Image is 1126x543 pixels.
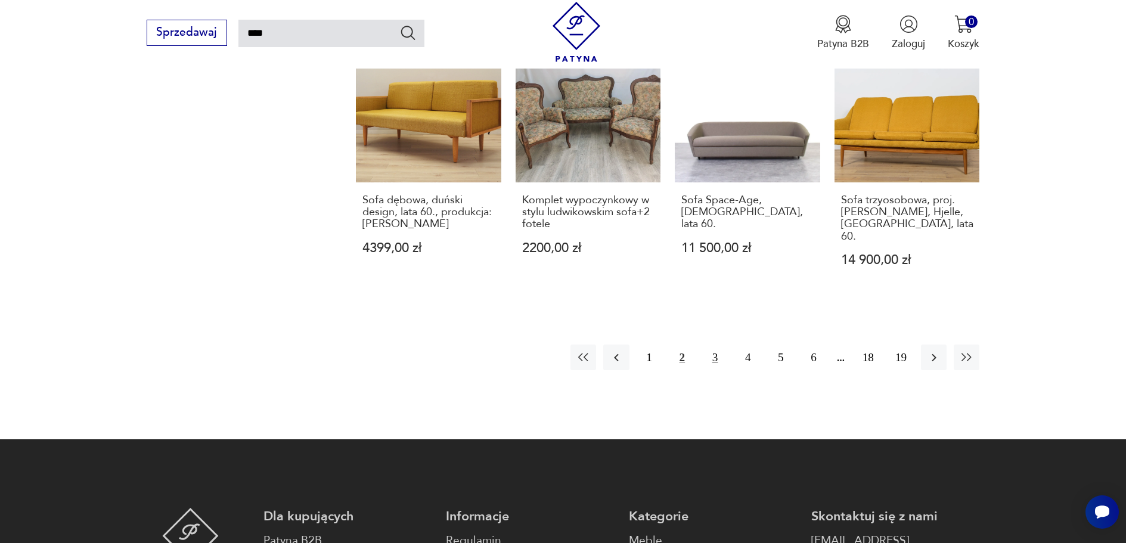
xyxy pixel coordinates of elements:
[811,508,979,525] p: Skontaktuj się z nami
[817,15,869,51] button: Patyna B2B
[147,29,227,38] a: Sprzedawaj
[841,254,973,266] p: 14 900,00 zł
[855,345,881,370] button: 18
[702,345,728,370] button: 3
[899,15,918,33] img: Ikonka użytkownika
[637,345,662,370] button: 1
[681,194,814,231] h3: Sofa Space-Age, [DEMOGRAPHIC_DATA], lata 60.
[516,38,661,294] a: Komplet wypoczynkowy w stylu ludwikowskim sofa+2 foteleKomplet wypoczynkowy w stylu ludwikowskim ...
[888,345,914,370] button: 19
[263,508,432,525] p: Dla kupujących
[948,37,979,51] p: Koszyk
[965,15,978,28] div: 0
[817,15,869,51] a: Ikona medaluPatyna B2B
[629,508,797,525] p: Kategorie
[892,15,925,51] button: Zaloguj
[835,38,980,294] a: Sofa trzyosobowa, proj. Gerhard Berg, Hjelle, Norwegia, lata 60.Sofa trzyosobowa, proj. [PERSON_N...
[817,37,869,51] p: Patyna B2B
[356,38,501,294] a: Sofa dębowa, duński design, lata 60., produkcja: DaniaSofa dębowa, duński design, lata 60., produ...
[446,508,614,525] p: Informacje
[147,20,227,46] button: Sprzedawaj
[948,15,979,51] button: 0Koszyk
[522,194,654,231] h3: Komplet wypoczynkowy w stylu ludwikowskim sofa+2 fotele
[399,24,417,41] button: Szukaj
[522,242,654,255] p: 2200,00 zł
[841,194,973,243] h3: Sofa trzyosobowa, proj. [PERSON_NAME], Hjelle, [GEOGRAPHIC_DATA], lata 60.
[768,345,793,370] button: 5
[834,15,852,33] img: Ikona medalu
[675,38,820,294] a: Sofa Space-Age, Niemcy, lata 60.Sofa Space-Age, [DEMOGRAPHIC_DATA], lata 60.11 500,00 zł
[362,242,495,255] p: 4399,00 zł
[892,37,925,51] p: Zaloguj
[669,345,695,370] button: 2
[1085,495,1119,529] iframe: Smartsupp widget button
[801,345,827,370] button: 6
[362,194,495,231] h3: Sofa dębowa, duński design, lata 60., produkcja: [PERSON_NAME]
[735,345,761,370] button: 4
[547,2,607,62] img: Patyna - sklep z meblami i dekoracjami vintage
[954,15,973,33] img: Ikona koszyka
[681,242,814,255] p: 11 500,00 zł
